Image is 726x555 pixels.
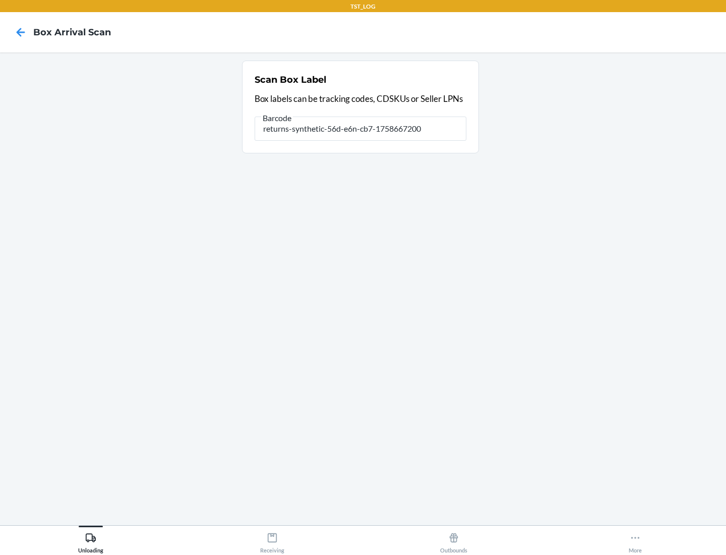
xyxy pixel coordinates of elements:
span: Barcode [261,113,293,123]
h4: Box Arrival Scan [33,26,111,39]
p: Box labels can be tracking codes, CDSKUs or Seller LPNs [255,92,466,105]
input: Barcode [255,117,466,141]
h2: Scan Box Label [255,73,326,86]
div: Outbounds [440,528,467,553]
div: Receiving [260,528,284,553]
div: Unloading [78,528,103,553]
button: Receiving [181,526,363,553]
button: Outbounds [363,526,544,553]
p: TST_LOG [350,2,376,11]
button: More [544,526,726,553]
div: More [629,528,642,553]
